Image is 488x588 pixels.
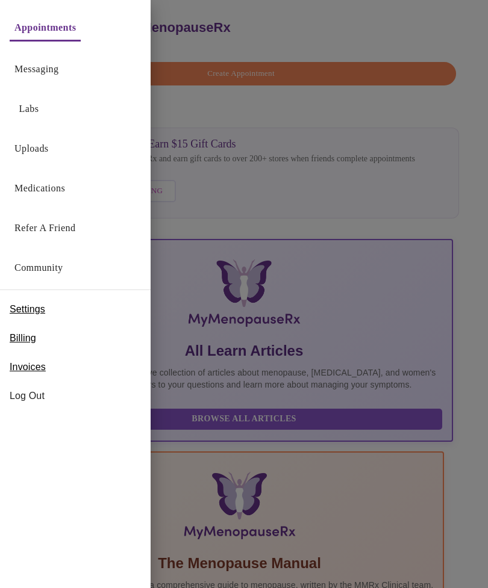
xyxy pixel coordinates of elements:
[14,61,58,78] a: Messaging
[10,16,81,42] button: Appointments
[10,302,45,317] span: Settings
[10,176,70,200] button: Medications
[14,19,76,36] a: Appointments
[10,137,54,161] button: Uploads
[10,360,46,374] span: Invoices
[19,101,39,117] a: Labs
[10,57,63,81] button: Messaging
[10,357,46,377] a: Invoices
[10,329,36,348] a: Billing
[10,97,48,121] button: Labs
[14,220,76,237] a: Refer a Friend
[10,389,141,403] span: Log Out
[10,300,45,319] a: Settings
[14,140,49,157] a: Uploads
[10,216,81,240] button: Refer a Friend
[14,259,63,276] a: Community
[10,256,68,280] button: Community
[14,180,65,197] a: Medications
[10,331,36,345] span: Billing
